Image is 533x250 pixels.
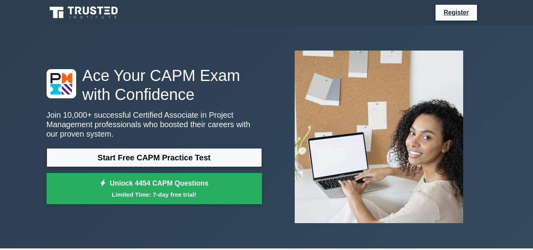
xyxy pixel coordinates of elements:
[47,66,262,104] h1: Ace Your CAPM Exam with Confidence
[47,148,262,167] a: Start Free CAPM Practice Test
[439,8,473,17] a: Register
[56,190,252,199] small: Limited Time: 7-day free trial!
[47,173,262,205] a: Unlock 4454 CAPM QuestionsLimited Time: 7-day free trial!
[47,110,262,139] p: Join 10,000+ successful Certified Associate in Project Management professionals who boosted their...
